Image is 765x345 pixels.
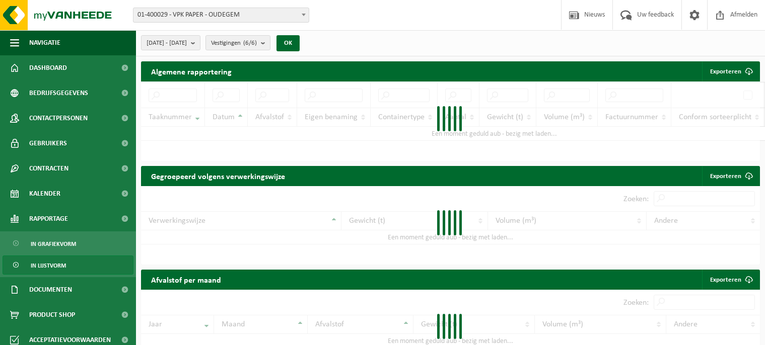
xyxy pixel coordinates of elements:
[3,234,133,253] a: In grafiekvorm
[29,30,60,55] span: Navigatie
[205,35,270,50] button: Vestigingen(6/6)
[702,61,759,81] button: Exporteren
[29,156,68,181] span: Contracten
[141,61,242,81] h2: Algemene rapportering
[141,270,231,289] h2: Afvalstof per maand
[29,302,75,327] span: Product Shop
[29,55,67,80] span: Dashboard
[211,36,257,51] span: Vestigingen
[147,36,187,51] span: [DATE] - [DATE]
[702,166,759,186] a: Exporteren
[133,8,309,22] span: 01-400029 - VPK PAPER - OUDEGEM
[133,8,309,23] span: 01-400029 - VPK PAPER - OUDEGEM
[276,35,300,51] button: OK
[141,35,200,50] button: [DATE] - [DATE]
[702,270,759,290] a: Exporteren
[29,277,72,302] span: Documenten
[29,206,68,231] span: Rapportage
[31,234,76,253] span: In grafiekvorm
[141,166,295,186] h2: Gegroepeerd volgens verwerkingswijze
[31,256,66,275] span: In lijstvorm
[29,131,67,156] span: Gebruikers
[29,106,88,131] span: Contactpersonen
[29,181,60,206] span: Kalender
[3,255,133,275] a: In lijstvorm
[243,40,257,46] count: (6/6)
[29,80,88,106] span: Bedrijfsgegevens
